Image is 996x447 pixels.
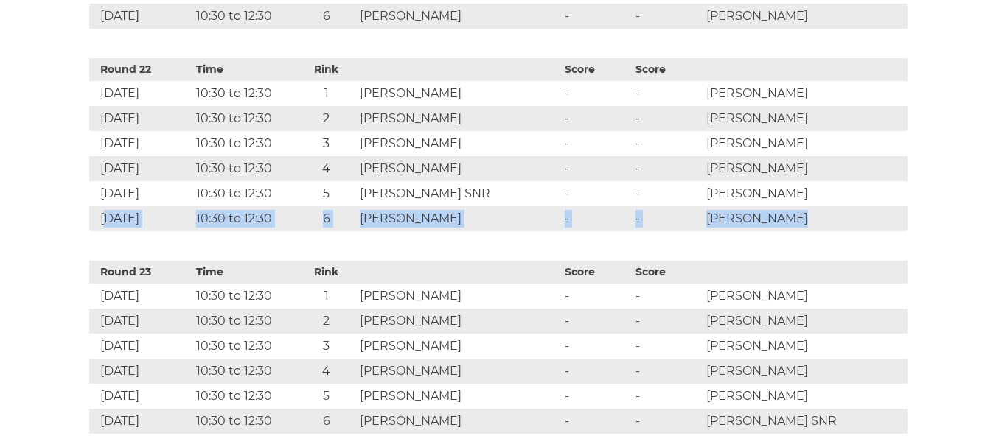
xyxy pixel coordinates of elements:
td: 10:30 to 12:30 [192,131,296,156]
td: - [561,309,632,334]
td: 6 [296,4,356,29]
td: 10:30 to 12:30 [192,409,296,434]
td: 3 [296,131,356,156]
td: 10:30 to 12:30 [192,384,296,409]
td: 10:30 to 12:30 [192,106,296,131]
td: - [561,131,632,156]
td: [PERSON_NAME] [356,384,561,409]
td: [PERSON_NAME] [703,181,908,206]
td: [PERSON_NAME] [356,359,561,384]
td: 10:30 to 12:30 [192,4,296,29]
td: - [632,206,703,231]
td: - [561,284,632,309]
td: [PERSON_NAME] [703,4,908,29]
th: Score [632,58,703,81]
td: [DATE] [89,284,193,309]
td: [DATE] [89,409,193,434]
td: [PERSON_NAME] [703,334,908,359]
th: Rink [296,261,356,284]
td: 4 [296,156,356,181]
td: [PERSON_NAME] [703,384,908,409]
td: - [561,384,632,409]
td: [PERSON_NAME] [356,131,561,156]
td: [PERSON_NAME] [356,156,561,181]
td: - [561,156,632,181]
td: - [561,181,632,206]
td: [PERSON_NAME] [703,106,908,131]
td: - [561,4,632,29]
td: 6 [296,409,356,434]
td: [PERSON_NAME] [703,131,908,156]
td: [DATE] [89,206,193,231]
td: 10:30 to 12:30 [192,284,296,309]
td: [DATE] [89,181,193,206]
td: 10:30 to 12:30 [192,334,296,359]
td: - [561,359,632,384]
td: [PERSON_NAME] [356,284,561,309]
td: 10:30 to 12:30 [192,156,296,181]
td: [DATE] [89,4,193,29]
td: [PERSON_NAME] SNR [356,181,561,206]
td: 1 [296,81,356,106]
th: Score [561,261,632,284]
td: - [561,81,632,106]
td: [PERSON_NAME] [703,309,908,334]
td: [PERSON_NAME] [703,284,908,309]
td: 10:30 to 12:30 [192,206,296,231]
th: Rink [296,58,356,81]
td: [PERSON_NAME] [703,206,908,231]
td: [PERSON_NAME] [356,106,561,131]
td: [DATE] [89,81,193,106]
td: [DATE] [89,106,193,131]
th: Time [192,261,296,284]
td: - [632,4,703,29]
td: - [561,106,632,131]
td: [PERSON_NAME] [356,4,561,29]
td: - [632,156,703,181]
td: - [561,409,632,434]
td: - [561,206,632,231]
td: 4 [296,359,356,384]
td: 2 [296,106,356,131]
td: - [632,284,703,309]
td: - [632,334,703,359]
td: [DATE] [89,334,193,359]
th: Score [632,261,703,284]
th: Round 22 [89,58,193,81]
td: - [632,409,703,434]
td: [PERSON_NAME] SNR [703,409,908,434]
td: - [632,359,703,384]
td: 10:30 to 12:30 [192,81,296,106]
td: 10:30 to 12:30 [192,309,296,334]
td: 10:30 to 12:30 [192,181,296,206]
th: Round 23 [89,261,193,284]
td: [DATE] [89,384,193,409]
td: [PERSON_NAME] [703,156,908,181]
td: 1 [296,284,356,309]
td: [PERSON_NAME] [356,409,561,434]
td: [PERSON_NAME] [356,309,561,334]
td: 6 [296,206,356,231]
td: [PERSON_NAME] [703,359,908,384]
td: - [632,309,703,334]
td: [DATE] [89,156,193,181]
td: 2 [296,309,356,334]
td: 5 [296,181,356,206]
td: - [632,106,703,131]
td: 3 [296,334,356,359]
td: 5 [296,384,356,409]
td: [PERSON_NAME] [356,334,561,359]
td: [PERSON_NAME] [703,81,908,106]
td: [DATE] [89,359,193,384]
td: [PERSON_NAME] [356,206,561,231]
th: Time [192,58,296,81]
td: [DATE] [89,131,193,156]
td: - [561,334,632,359]
td: [DATE] [89,309,193,334]
td: - [632,81,703,106]
th: Score [561,58,632,81]
td: - [632,131,703,156]
td: - [632,384,703,409]
td: 10:30 to 12:30 [192,359,296,384]
td: - [632,181,703,206]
